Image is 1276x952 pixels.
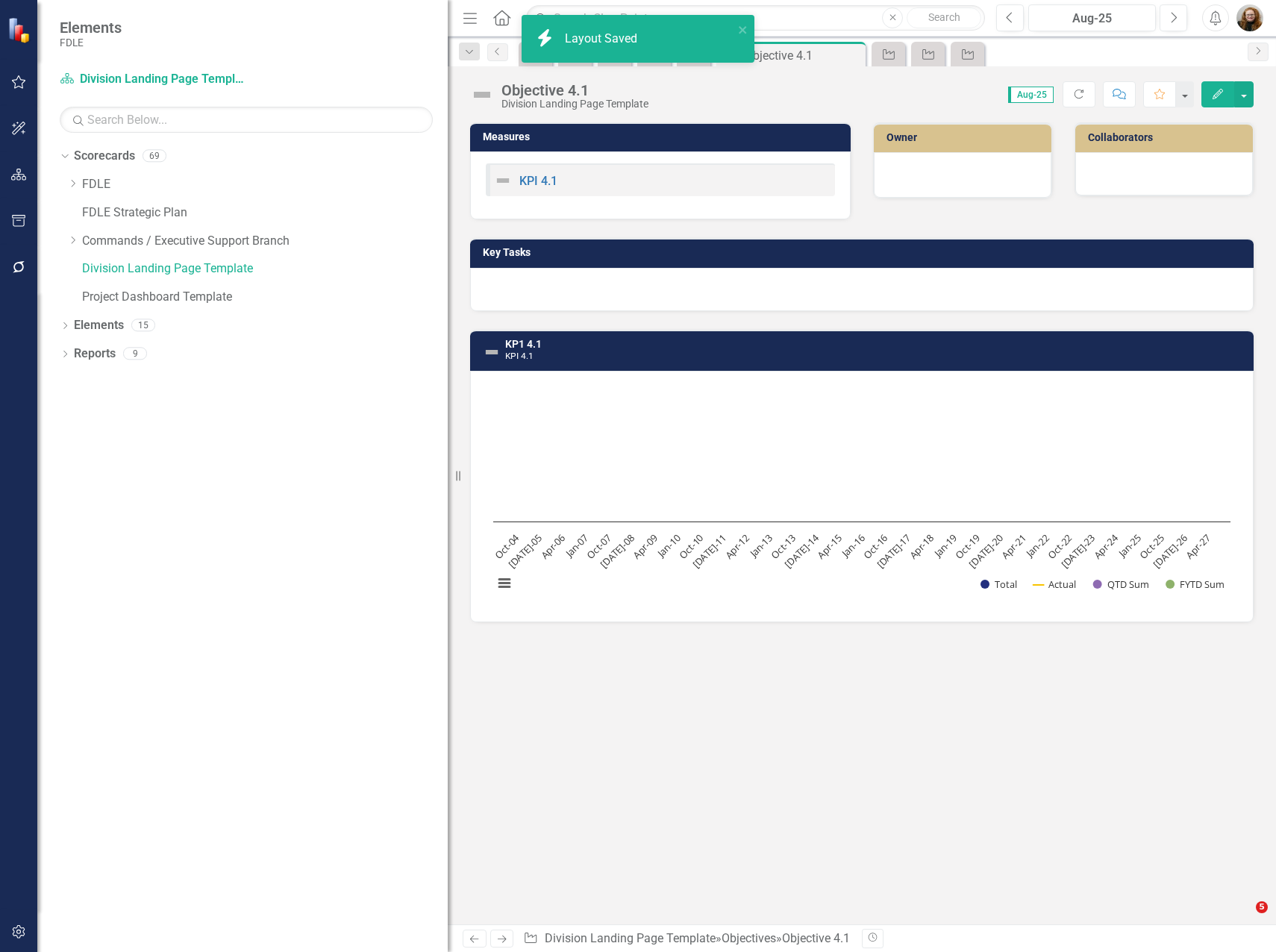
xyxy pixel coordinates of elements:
div: Objective 4.1 [501,82,648,98]
span: Aug-25 [1008,87,1054,103]
a: Reports [74,345,116,363]
text: Apr-18 [907,531,936,561]
div: Chart. Highcharts interactive chart. [486,383,1238,607]
text: Apr-06 [538,531,568,561]
a: Commands / Executive Support Branch [82,233,448,250]
button: close [738,21,748,38]
span: 5 [1256,901,1268,913]
a: Division Landing Page Template [82,260,448,278]
text: Jan-16 [838,531,868,561]
div: 69 [143,150,166,163]
small: KPI 4.1 [505,351,534,361]
a: FDLE [82,176,448,193]
text: Jan-13 [745,531,775,561]
img: Not Defined [494,172,512,190]
text: [DATE]-05 [505,531,545,571]
img: ClearPoint Strategy [7,16,34,43]
span: Elements [60,19,122,37]
text: Oct-04 [492,530,522,561]
a: KP1 4.1 [505,338,542,350]
a: Scorecards [74,148,135,165]
text: Apr-12 [722,531,752,561]
a: Project Dashboard Template [82,289,448,306]
text: Apr-27 [1183,531,1213,561]
button: Show Total [981,577,1017,591]
text: [DATE]-23 [1058,531,1098,571]
a: Division Landing Page Template [545,931,716,945]
img: Not Defined [470,83,494,107]
text: Jan-07 [561,531,591,561]
h3: Owner [886,132,1044,143]
div: » » [523,930,851,948]
iframe: Intercom live chat [1225,901,1261,937]
span: Search [928,11,960,23]
h3: Collaborators [1088,132,1245,143]
img: Not Defined [483,343,501,361]
text: Oct-13 [768,531,798,561]
h3: Key Tasks [483,247,1246,258]
text: Jan-25 [1114,531,1144,561]
text: Apr-21 [998,531,1028,561]
h3: Measures [483,131,843,143]
div: Objective 4.1 [745,46,862,65]
a: KPI 4.1 [519,174,557,188]
div: Objective 4.1 [782,931,850,945]
a: FDLE Strategic Plan [82,204,448,222]
text: [DATE]-17 [874,531,913,571]
button: View chart menu, Chart [494,573,515,594]
button: Show Actual [1033,577,1076,591]
text: Oct-16 [860,531,890,561]
div: 9 [123,348,147,360]
a: Objectives [722,931,776,945]
text: Oct-10 [676,531,706,561]
a: Division Landing Page Template [60,71,246,88]
text: [DATE]-08 [598,531,637,571]
text: Jan-22 [1022,531,1052,561]
text: Oct-19 [952,531,982,561]
text: Apr-15 [814,531,844,561]
button: Show QTD Sum [1093,577,1149,591]
button: Search [907,7,981,28]
input: Search Below... [60,107,433,133]
text: Jan-10 [654,531,684,561]
svg: Interactive chart [486,383,1238,607]
div: Aug-25 [1033,10,1151,28]
text: Jan-19 [930,531,960,561]
button: Show FYTD Sum [1166,577,1225,591]
img: Jennifer Siddoway [1236,4,1263,31]
text: [DATE]-26 [1151,531,1190,571]
div: Division Landing Page Template [501,98,648,110]
small: FDLE [60,37,122,48]
a: Elements [74,317,124,334]
text: [DATE]-20 [966,531,1006,571]
div: Layout Saved [565,31,641,48]
button: Aug-25 [1028,4,1156,31]
text: [DATE]-11 [689,531,729,571]
text: Oct-22 [1045,531,1075,561]
div: 15 [131,319,155,332]
text: Oct-07 [584,531,613,561]
text: Oct-25 [1136,531,1166,561]
text: Apr-24 [1091,530,1122,561]
input: Search ClearPoint... [526,5,985,31]
text: Apr-09 [630,531,660,561]
text: [DATE]-14 [782,530,822,571]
